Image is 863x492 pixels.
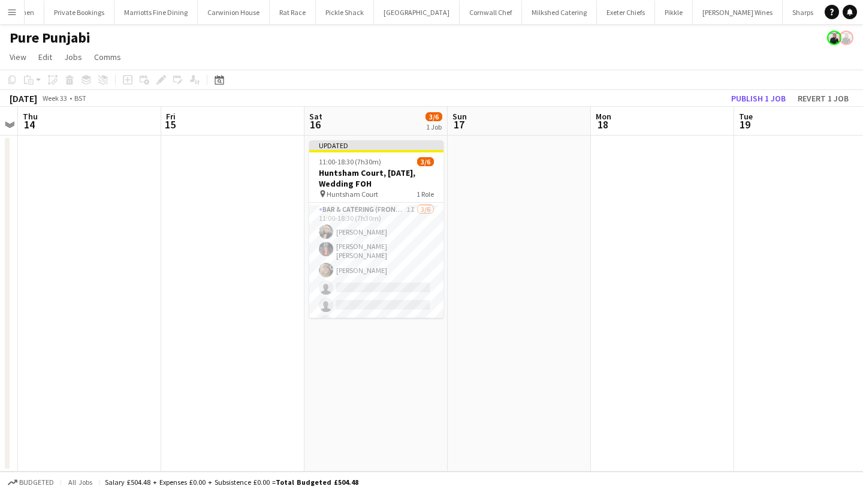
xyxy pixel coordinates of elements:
h3: Huntsham Court, [DATE], Wedding FOH [309,167,443,189]
a: View [5,49,31,65]
a: Jobs [59,49,87,65]
span: Jobs [64,52,82,62]
span: 3/6 [426,112,442,121]
button: [GEOGRAPHIC_DATA] [374,1,460,24]
span: Comms [94,52,121,62]
span: Huntsham Court [327,190,378,199]
span: 3/6 [417,157,434,166]
a: Edit [34,49,57,65]
span: 14 [21,118,38,131]
span: Fri [166,111,176,122]
button: Carwinion House [198,1,270,24]
button: Budgeted [6,476,56,489]
span: Thu [23,111,38,122]
div: Salary £504.48 + Expenses £0.00 + Subsistence £0.00 = [105,478,358,487]
button: Pickle Shack [316,1,374,24]
div: [DATE] [10,92,37,104]
a: Comms [89,49,126,65]
span: View [10,52,26,62]
span: Sat [309,111,322,122]
button: Publish 1 job [726,91,790,106]
app-user-avatar: Rachael Spring [839,31,853,45]
app-user-avatar: Rachael Spring [827,31,841,45]
span: 17 [451,118,467,131]
span: Sun [452,111,467,122]
h1: Pure Punjabi [10,29,90,47]
span: All jobs [66,478,95,487]
span: 16 [307,118,322,131]
span: Budgeted [19,478,54,487]
button: Pikkle [655,1,693,24]
button: Revert 1 job [793,91,853,106]
button: [PERSON_NAME] Wines [693,1,783,24]
button: Marriotts Fine Dining [114,1,198,24]
span: 15 [164,118,176,131]
span: Mon [596,111,611,122]
app-card-role: Bar & Catering (Front of House)1I3/611:00-18:30 (7h30m)[PERSON_NAME][PERSON_NAME] [PERSON_NAME][P... [309,203,443,334]
button: Sharps [783,1,823,24]
span: 18 [594,118,611,131]
app-job-card: Updated11:00-18:30 (7h30m)3/6Huntsham Court, [DATE], Wedding FOH Huntsham Court1 RoleBar & Cateri... [309,140,443,318]
div: Updated [309,140,443,150]
span: Total Budgeted £504.48 [276,478,358,487]
button: Milkshed Catering [522,1,597,24]
span: Week 33 [40,94,70,103]
div: BST [74,94,86,103]
span: 1 Role [417,190,434,199]
span: 11:00-18:30 (7h30m) [319,157,381,166]
button: Rat Race [270,1,316,24]
button: Cornwall Chef [460,1,522,24]
span: Tue [739,111,753,122]
button: Private Bookings [44,1,114,24]
span: 19 [737,118,753,131]
div: 1 Job [426,122,442,131]
button: Exeter Chiefs [597,1,655,24]
span: Edit [38,52,52,62]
